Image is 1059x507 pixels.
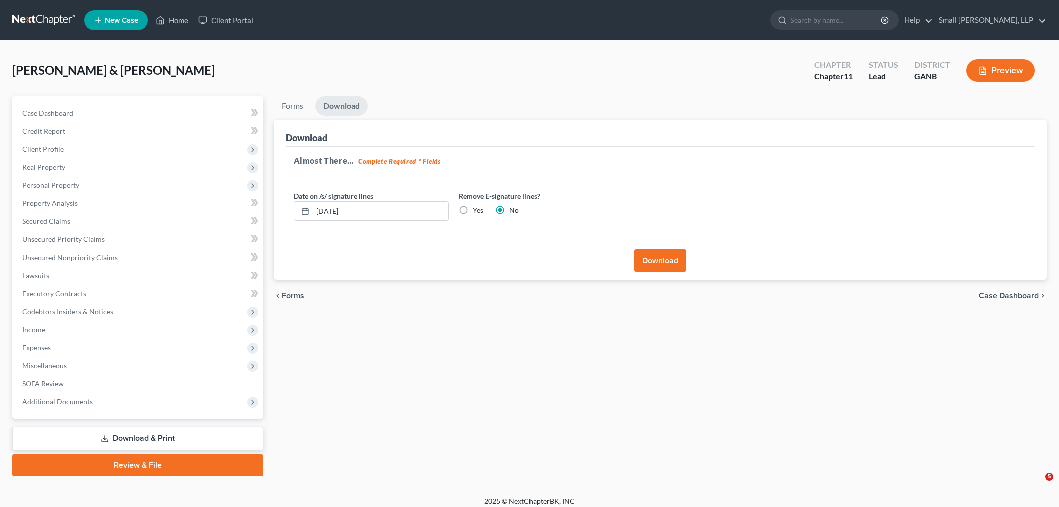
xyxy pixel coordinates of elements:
[22,271,49,280] span: Lawsuits
[294,191,373,201] label: Date on /s/ signature lines
[22,145,64,153] span: Client Profile
[151,11,193,29] a: Home
[966,59,1035,82] button: Preview
[12,454,263,476] a: Review & File
[22,235,105,243] span: Unsecured Priority Claims
[869,59,898,71] div: Status
[286,132,327,144] div: Download
[14,248,263,267] a: Unsecured Nonpriority Claims
[22,397,93,406] span: Additional Documents
[22,127,65,135] span: Credit Report
[313,202,448,221] input: MM/DD/YYYY
[634,249,686,272] button: Download
[979,292,1047,300] a: Case Dashboard chevron_right
[22,325,45,334] span: Income
[22,217,70,225] span: Secured Claims
[914,71,950,82] div: GANB
[105,17,138,24] span: New Case
[14,104,263,122] a: Case Dashboard
[899,11,933,29] a: Help
[315,96,368,116] a: Download
[14,375,263,393] a: SOFA Review
[22,289,86,298] span: Executory Contracts
[790,11,882,29] input: Search by name...
[914,59,950,71] div: District
[14,267,263,285] a: Lawsuits
[22,199,78,207] span: Property Analysis
[274,292,318,300] button: chevron_left Forms
[934,11,1046,29] a: Small [PERSON_NAME], LLP
[14,194,263,212] a: Property Analysis
[14,122,263,140] a: Credit Report
[12,63,215,77] span: [PERSON_NAME] & [PERSON_NAME]
[22,361,67,370] span: Miscellaneous
[193,11,258,29] a: Client Portal
[473,205,483,215] label: Yes
[274,292,282,300] i: chevron_left
[14,285,263,303] a: Executory Contracts
[22,343,51,352] span: Expenses
[282,292,304,300] span: Forms
[294,155,1027,167] h5: Almost There...
[869,71,898,82] div: Lead
[14,212,263,230] a: Secured Claims
[1039,292,1047,300] i: chevron_right
[1045,473,1053,481] span: 5
[22,181,79,189] span: Personal Property
[12,427,263,450] a: Download & Print
[358,157,441,165] strong: Complete Required * Fields
[22,307,113,316] span: Codebtors Insiders & Notices
[22,253,118,262] span: Unsecured Nonpriority Claims
[22,109,73,117] span: Case Dashboard
[459,191,614,201] label: Remove E-signature lines?
[14,230,263,248] a: Unsecured Priority Claims
[22,163,65,171] span: Real Property
[979,292,1039,300] span: Case Dashboard
[814,71,853,82] div: Chapter
[844,71,853,81] span: 11
[22,379,64,388] span: SOFA Review
[509,205,519,215] label: No
[274,96,311,116] a: Forms
[814,59,853,71] div: Chapter
[1025,473,1049,497] iframe: Intercom live chat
